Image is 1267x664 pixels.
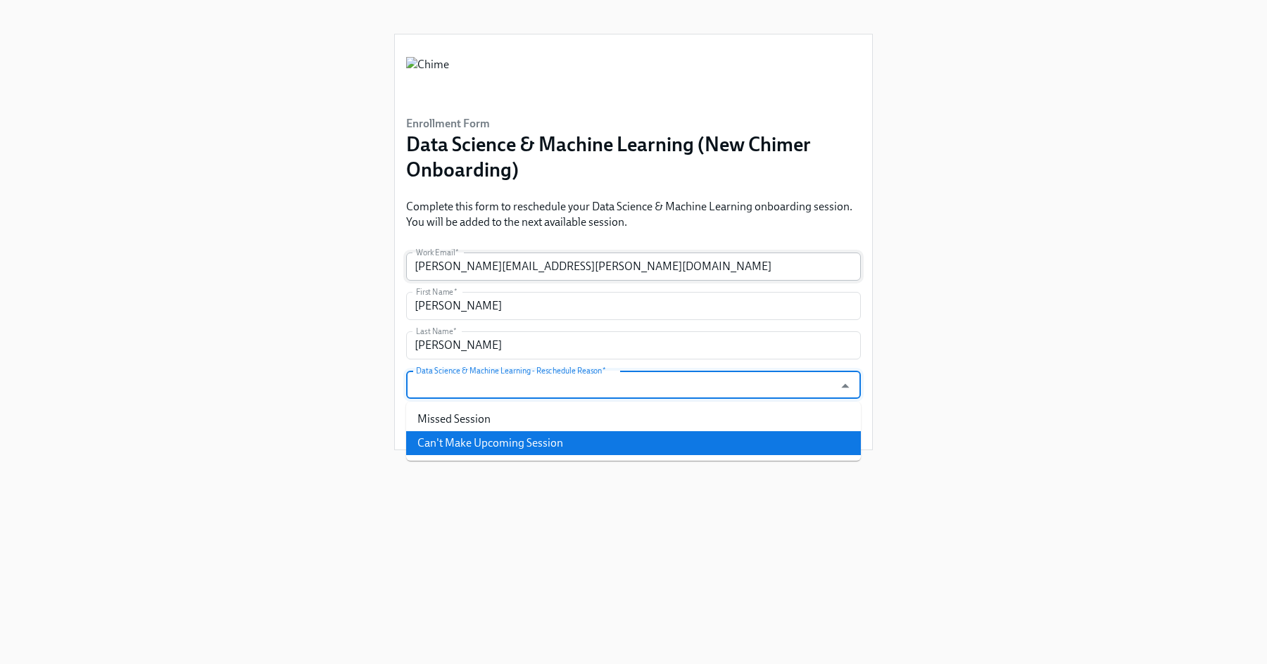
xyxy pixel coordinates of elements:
[406,199,861,230] p: Complete this form to reschedule your Data Science & Machine Learning onboarding session. You wil...
[834,375,856,397] button: Close
[406,132,861,182] h3: Data Science & Machine Learning (New Chimer Onboarding)
[406,116,861,132] h6: Enrollment Form
[406,57,449,99] img: Chime
[406,407,861,431] li: Missed Session
[406,431,861,455] li: Can't Make Upcoming Session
